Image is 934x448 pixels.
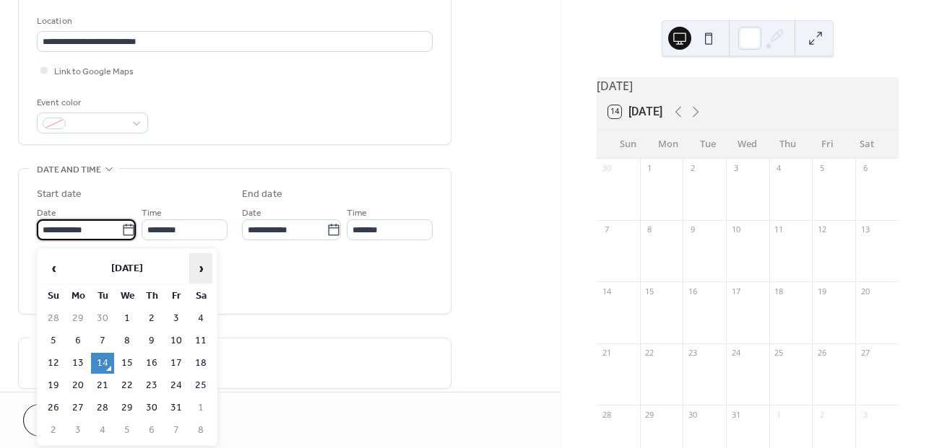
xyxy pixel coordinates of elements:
[687,224,698,235] div: 9
[774,348,784,359] div: 25
[165,375,188,396] td: 24
[601,224,612,235] div: 7
[727,130,767,159] div: Wed
[687,163,698,174] div: 2
[774,224,784,235] div: 11
[140,286,163,307] th: Th
[66,353,90,374] td: 13
[116,308,139,329] td: 1
[37,187,82,202] div: Start date
[189,375,212,396] td: 25
[774,286,784,297] div: 18
[116,286,139,307] th: We
[37,206,56,221] span: Date
[189,286,212,307] th: Sa
[140,375,163,396] td: 23
[116,420,139,441] td: 5
[687,286,698,297] div: 16
[140,398,163,418] td: 30
[860,224,870,235] div: 13
[242,206,261,221] span: Date
[42,286,65,307] th: Su
[816,409,827,420] div: 2
[601,163,612,174] div: 30
[37,14,430,29] div: Location
[66,308,90,329] td: 29
[189,353,212,374] td: 18
[42,330,65,351] td: 5
[648,130,688,159] div: Mon
[774,409,784,420] div: 1
[860,163,870,174] div: 6
[140,330,163,351] td: 9
[42,353,65,374] td: 12
[816,348,827,359] div: 26
[116,353,139,374] td: 15
[644,409,655,420] div: 29
[189,398,212,418] td: 1
[816,286,827,297] div: 19
[66,286,90,307] th: Mo
[687,348,698,359] div: 23
[816,224,827,235] div: 12
[730,348,741,359] div: 24
[808,130,847,159] div: Fri
[860,286,870,297] div: 20
[644,348,655,359] div: 22
[91,330,114,351] td: 7
[140,353,163,374] td: 16
[165,286,188,307] th: Fr
[91,353,114,374] td: 14
[730,409,741,420] div: 31
[242,187,282,202] div: End date
[43,254,64,283] span: ‹
[142,206,162,221] span: Time
[189,420,212,441] td: 8
[190,254,212,283] span: ›
[91,308,114,329] td: 30
[730,286,741,297] div: 17
[66,330,90,351] td: 6
[816,163,827,174] div: 5
[847,130,887,159] div: Sat
[730,224,741,235] div: 10
[37,95,145,110] div: Event color
[597,77,899,95] div: [DATE]
[774,163,784,174] div: 4
[189,330,212,351] td: 11
[608,130,648,159] div: Sun
[42,420,65,441] td: 2
[347,206,367,221] span: Time
[165,330,188,351] td: 10
[116,398,139,418] td: 29
[644,286,655,297] div: 15
[116,375,139,396] td: 22
[603,102,667,122] button: 14[DATE]
[91,375,114,396] td: 21
[66,398,90,418] td: 27
[165,308,188,329] td: 3
[91,420,114,441] td: 4
[688,130,727,159] div: Tue
[42,398,65,418] td: 26
[644,163,655,174] div: 1
[730,163,741,174] div: 3
[601,409,612,420] div: 28
[42,308,65,329] td: 28
[91,286,114,307] th: Tu
[165,353,188,374] td: 17
[37,162,101,177] span: Date and time
[116,330,139,351] td: 8
[165,398,188,418] td: 31
[42,375,65,396] td: 19
[165,420,188,441] td: 7
[54,64,134,79] span: Link to Google Maps
[767,130,807,159] div: Thu
[189,308,212,329] td: 4
[23,404,112,436] button: Cancel
[644,224,655,235] div: 8
[860,348,870,359] div: 27
[860,409,870,420] div: 3
[687,409,698,420] div: 30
